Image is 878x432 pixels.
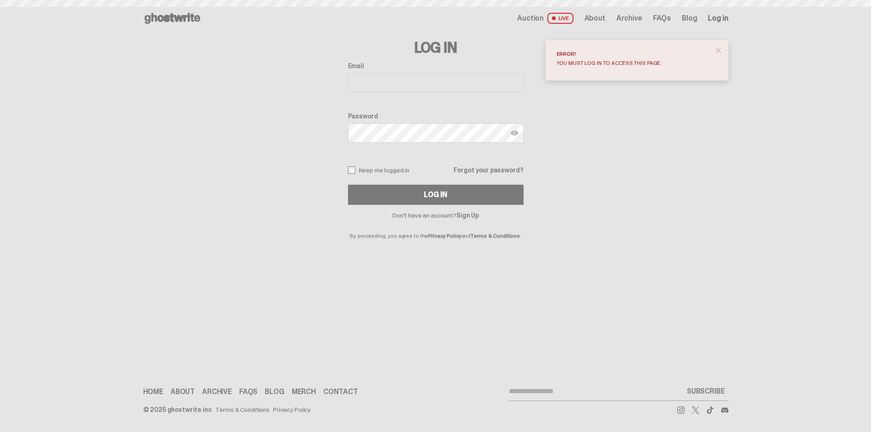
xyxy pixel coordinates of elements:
[348,219,524,239] p: By proceeding, you agree to the and .
[653,15,671,22] a: FAQs
[239,388,257,395] a: FAQs
[292,388,316,395] a: Merch
[708,15,728,22] a: Log in
[265,388,284,395] a: Blog
[682,15,697,22] a: Blog
[428,232,461,240] a: Privacy Policy
[323,388,358,395] a: Contact
[683,382,728,400] button: SUBSCRIBE
[171,388,195,395] a: About
[517,13,573,24] a: Auction LIVE
[202,388,232,395] a: Archive
[215,406,269,413] a: Terms & Conditions
[471,232,520,240] a: Terms & Conditions
[584,15,605,22] a: About
[454,167,523,173] a: Forgot your password?
[710,42,727,59] button: close
[517,15,544,22] span: Auction
[456,211,479,219] a: Sign Up
[348,40,524,55] h3: Log In
[424,191,447,198] div: Log In
[348,112,524,120] label: Password
[547,13,573,24] span: LIVE
[511,129,518,137] img: Show password
[616,15,642,22] a: Archive
[557,60,710,66] div: You must log in to access this page.
[143,388,163,395] a: Home
[348,212,524,219] p: Don't have an account?
[348,62,524,69] label: Email
[348,166,410,174] label: Keep me logged in
[348,185,524,205] button: Log In
[143,406,212,413] div: © 2025 ghostwrite inc
[557,51,710,57] div: Error!
[273,406,311,413] a: Privacy Policy
[348,166,355,174] input: Keep me logged in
